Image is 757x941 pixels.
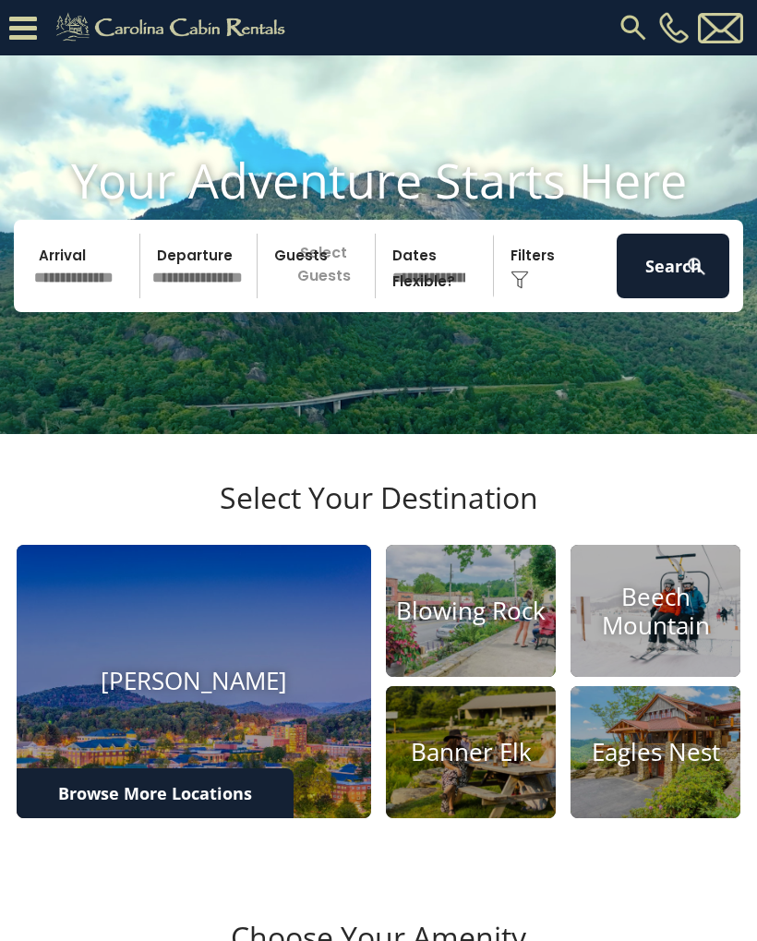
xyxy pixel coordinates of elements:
h4: Blowing Rock [386,597,556,625]
img: filter--v1.png [511,271,529,289]
img: search-regular.svg [617,11,650,44]
a: [PERSON_NAME] [17,545,371,818]
img: search-regular-white.png [685,255,708,278]
h4: Eagles Nest [571,738,740,766]
h1: Your Adventure Starts Here [14,151,743,209]
h4: [PERSON_NAME] [17,668,371,696]
button: Search [617,234,729,298]
a: Beech Mountain [571,545,740,677]
a: Blowing Rock [386,545,556,677]
a: Banner Elk [386,686,556,818]
img: Khaki-logo.png [46,9,301,46]
h3: Select Your Destination [14,480,743,545]
h4: Beech Mountain [571,583,740,640]
a: Browse More Locations [17,768,294,818]
p: Select Guests [263,234,375,298]
a: [PHONE_NUMBER] [655,12,693,43]
a: Eagles Nest [571,686,740,818]
h4: Banner Elk [386,738,556,766]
